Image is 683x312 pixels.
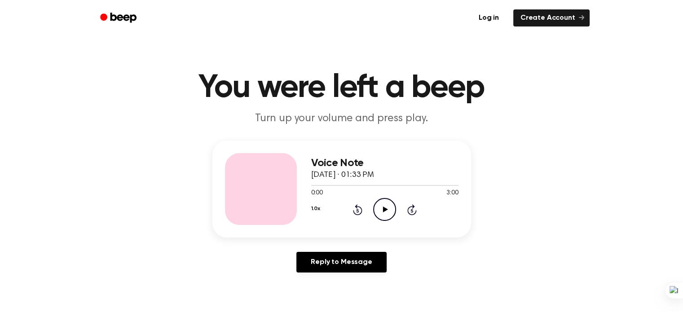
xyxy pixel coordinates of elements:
[94,9,145,27] a: Beep
[311,189,323,198] span: 0:00
[169,111,514,126] p: Turn up your volume and press play.
[513,9,590,26] a: Create Account
[296,252,386,272] a: Reply to Message
[311,171,374,179] span: [DATE] · 01:33 PM
[112,72,572,104] h1: You were left a beep
[446,189,458,198] span: 3:00
[470,8,508,28] a: Log in
[311,157,458,169] h3: Voice Note
[311,201,320,216] button: 1.0x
